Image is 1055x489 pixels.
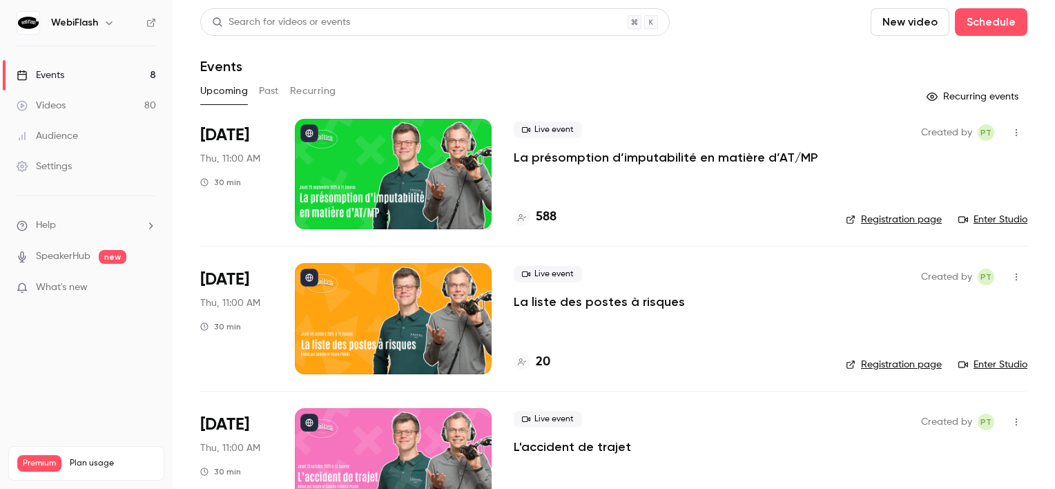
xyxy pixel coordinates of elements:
[17,218,156,233] li: help-dropdown-opener
[99,250,126,264] span: new
[139,282,156,294] iframe: Noticeable Trigger
[17,12,39,34] img: WebiFlash
[212,15,350,30] div: Search for videos or events
[514,266,582,282] span: Live event
[514,294,685,310] a: La liste des postes à risques
[17,99,66,113] div: Videos
[200,177,241,188] div: 30 min
[514,439,631,455] a: L'accident de trajet
[200,152,260,166] span: Thu, 11:00 AM
[514,353,550,372] a: 20
[17,160,72,173] div: Settings
[259,80,279,102] button: Past
[980,269,991,285] span: PT
[70,458,155,469] span: Plan usage
[17,129,78,143] div: Audience
[920,86,1027,108] button: Recurring events
[978,414,994,430] span: Pauline TERRIEN
[980,124,991,141] span: PT
[51,16,98,30] h6: WebiFlash
[514,122,582,138] span: Live event
[36,280,88,295] span: What's new
[200,296,260,310] span: Thu, 11:00 AM
[514,411,582,428] span: Live event
[846,358,942,372] a: Registration page
[514,149,817,166] a: La présomption d’imputabilité en matière d’AT/MP
[200,80,248,102] button: Upcoming
[36,218,56,233] span: Help
[17,68,64,82] div: Events
[980,414,991,430] span: PT
[921,414,972,430] span: Created by
[200,466,241,477] div: 30 min
[290,80,336,102] button: Recurring
[200,58,242,75] h1: Events
[921,124,972,141] span: Created by
[536,353,550,372] h4: 20
[200,414,249,436] span: [DATE]
[17,455,61,472] span: Premium
[200,269,249,291] span: [DATE]
[978,124,994,141] span: Pauline TERRIEN
[846,213,942,227] a: Registration page
[978,269,994,285] span: Pauline TERRIEN
[200,441,260,455] span: Thu, 11:00 AM
[921,269,972,285] span: Created by
[536,208,556,227] h4: 588
[36,249,90,264] a: SpeakerHub
[200,124,249,146] span: [DATE]
[958,213,1027,227] a: Enter Studio
[514,208,556,227] a: 588
[200,263,273,374] div: Oct 9 Thu, 11:00 AM (Europe/Paris)
[871,8,949,36] button: New video
[955,8,1027,36] button: Schedule
[958,358,1027,372] a: Enter Studio
[200,119,273,229] div: Sep 25 Thu, 11:00 AM (Europe/Paris)
[200,321,241,332] div: 30 min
